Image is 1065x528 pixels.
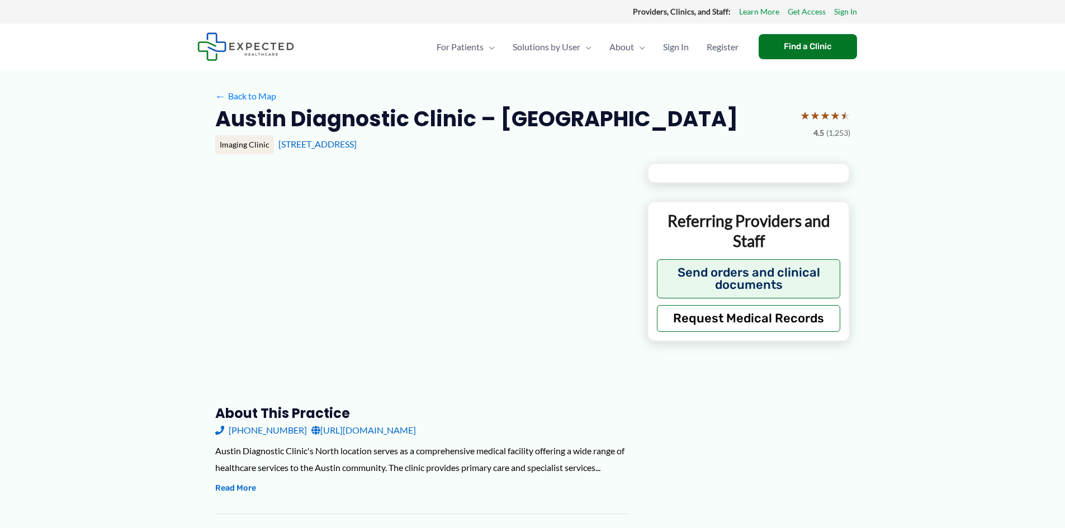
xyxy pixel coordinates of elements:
strong: Providers, Clinics, and Staff: [633,7,731,16]
span: ← [215,91,226,101]
span: (1,253) [826,126,850,140]
a: Get Access [788,4,826,19]
a: ←Back to Map [215,88,276,104]
button: Read More [215,482,256,495]
h3: About this practice [215,405,629,422]
a: AboutMenu Toggle [600,27,654,66]
a: Solutions by UserMenu Toggle [504,27,600,66]
a: For PatientsMenu Toggle [428,27,504,66]
span: Register [707,27,739,66]
a: Sign In [834,4,857,19]
span: Solutions by User [513,27,580,66]
div: Imaging Clinic [215,135,274,154]
a: Learn More [739,4,779,19]
img: Expected Healthcare Logo - side, dark font, small [197,32,294,61]
p: Referring Providers and Staff [657,211,841,251]
span: Menu Toggle [634,27,645,66]
nav: Primary Site Navigation [428,27,747,66]
span: Sign In [663,27,689,66]
a: Sign In [654,27,698,66]
span: Menu Toggle [580,27,591,66]
span: ★ [830,105,840,126]
span: About [609,27,634,66]
span: 4.5 [813,126,824,140]
span: ★ [820,105,830,126]
div: Austin Diagnostic Clinic's North location serves as a comprehensive medical facility offering a w... [215,443,629,475]
button: Request Medical Records [657,305,841,332]
a: [URL][DOMAIN_NAME] [311,422,416,439]
a: Find a Clinic [759,34,857,59]
span: ★ [840,105,850,126]
button: Send orders and clinical documents [657,259,841,298]
h2: Austin Diagnostic Clinic – [GEOGRAPHIC_DATA] [215,105,738,132]
a: Register [698,27,747,66]
span: Menu Toggle [484,27,495,66]
a: [PHONE_NUMBER] [215,422,307,439]
span: ★ [810,105,820,126]
span: For Patients [437,27,484,66]
span: ★ [800,105,810,126]
a: [STREET_ADDRESS] [278,139,357,149]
